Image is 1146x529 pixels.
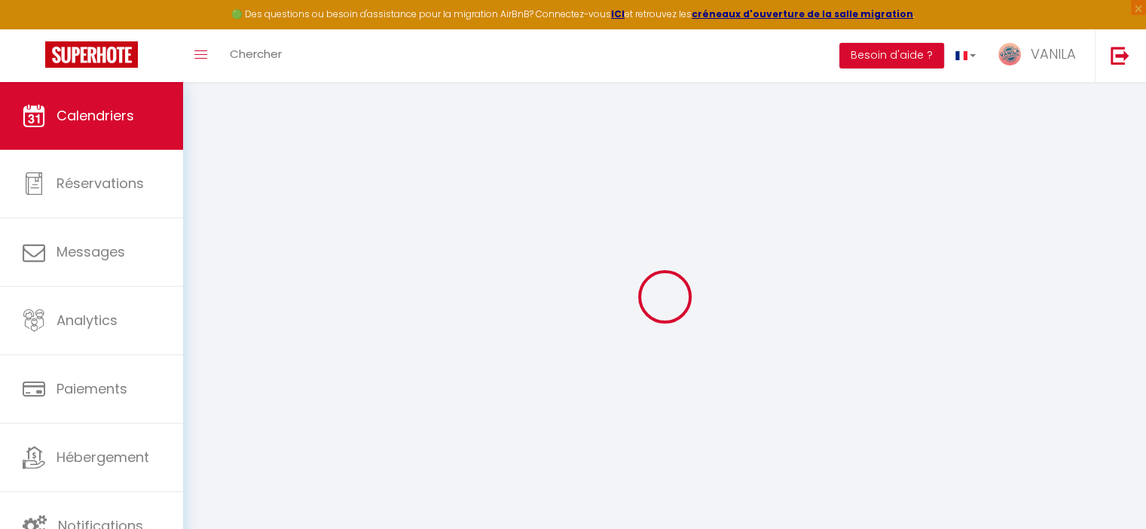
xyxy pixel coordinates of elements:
span: Messages [57,242,125,261]
a: ICI [611,8,625,20]
span: Analytics [57,311,118,330]
a: Chercher [219,29,293,82]
a: créneaux d'ouverture de la salle migration [692,8,913,20]
img: logout [1111,46,1129,65]
span: Hébergement [57,448,149,467]
span: Calendriers [57,106,134,125]
button: Besoin d'aide ? [839,43,944,68]
button: Ouvrir le widget de chat LiveChat [12,6,57,51]
span: Chercher [230,46,282,62]
span: Réservations [57,174,144,193]
img: Super Booking [45,41,138,68]
a: ... VANILA [987,29,1095,82]
span: VANILA [1031,44,1076,63]
img: ... [998,43,1021,65]
span: Paiements [57,379,127,398]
